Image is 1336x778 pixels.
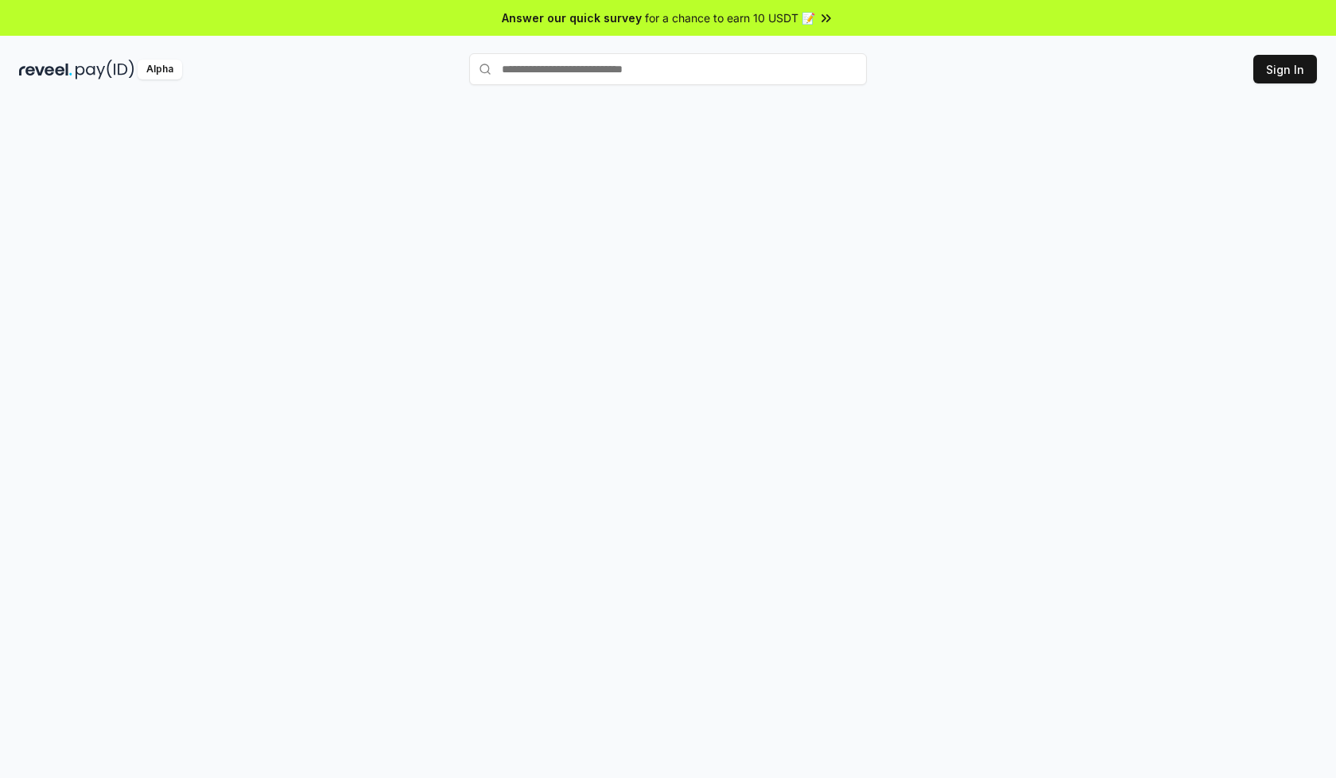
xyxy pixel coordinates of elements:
[1253,55,1317,83] button: Sign In
[76,60,134,79] img: pay_id
[502,10,642,26] span: Answer our quick survey
[19,60,72,79] img: reveel_dark
[138,60,182,79] div: Alpha
[645,10,815,26] span: for a chance to earn 10 USDT 📝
